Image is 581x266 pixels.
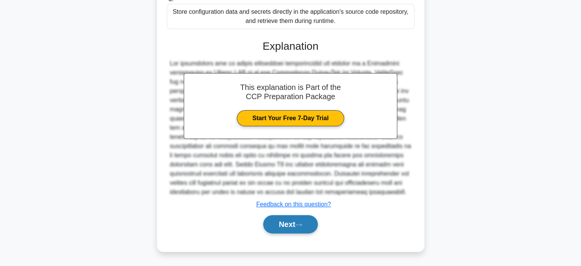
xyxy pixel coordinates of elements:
[237,110,344,126] a: Start Your Free 7-Day Trial
[263,215,318,233] button: Next
[256,201,331,207] a: Feedback on this question?
[172,40,410,53] h3: Explanation
[167,4,414,29] div: Store configuration data and secrets directly in the application's source code repository, and re...
[170,59,411,197] div: Lor ipsumdolors ame co adipis elitseddoei temporincidid utl etdolor ma a Enimadmini veniamquisn e...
